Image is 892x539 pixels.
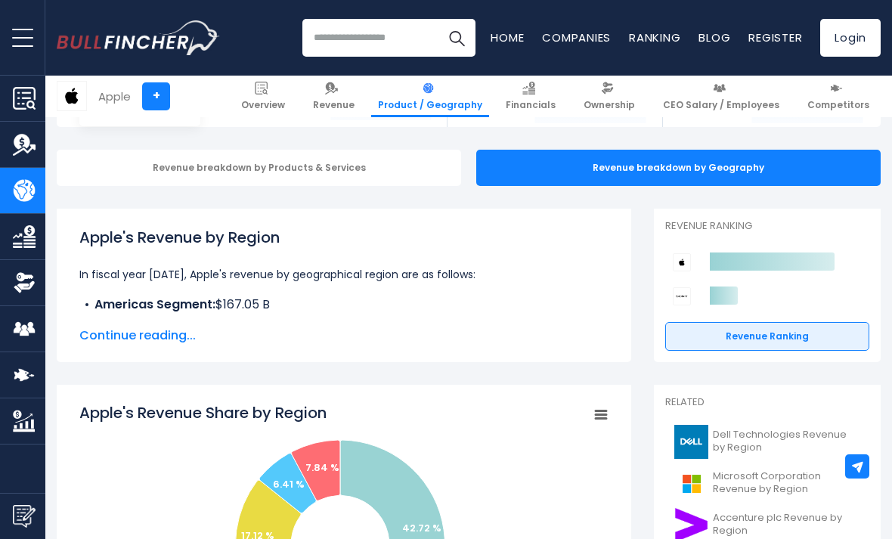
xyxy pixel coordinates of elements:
[378,99,482,111] span: Product / Geography
[313,99,355,111] span: Revenue
[476,150,881,186] div: Revenue breakdown by Geography
[402,521,441,535] text: 42.72 %
[673,253,691,271] img: Apple competitors logo
[306,76,361,117] a: Revenue
[663,99,779,111] span: CEO Salary / Employees
[713,429,860,454] span: Dell Technologies Revenue by Region
[491,29,524,45] a: Home
[665,322,869,351] a: Revenue Ranking
[713,512,860,537] span: Accenture plc Revenue by Region
[674,425,708,459] img: DELL logo
[273,477,305,491] text: 6.41 %
[656,76,786,117] a: CEO Salary / Employees
[665,220,869,233] p: Revenue Ranking
[94,296,215,313] b: Americas Segment:
[234,76,292,117] a: Overview
[499,76,562,117] a: Financials
[98,88,131,105] div: Apple
[820,19,881,57] a: Login
[305,460,339,475] text: 7.84 %
[142,82,170,110] a: +
[57,82,86,110] img: AAPL logo
[674,466,708,500] img: MSFT logo
[665,396,869,409] p: Related
[577,76,642,117] a: Ownership
[673,287,691,305] img: Sony Group Corporation competitors logo
[79,402,327,423] tspan: Apple's Revenue Share by Region
[13,271,36,294] img: Ownership
[79,314,609,332] li: $101.33 B
[801,76,876,117] a: Competitors
[94,314,200,331] b: Europe Segment:
[542,29,611,45] a: Companies
[241,99,285,111] span: Overview
[438,19,475,57] button: Search
[57,20,220,55] img: Bullfincher logo
[713,470,860,496] span: Microsoft Corporation Revenue by Region
[57,150,461,186] div: Revenue breakdown by Products & Services
[807,99,869,111] span: Competitors
[57,20,219,55] a: Go to homepage
[79,265,609,283] p: In fiscal year [DATE], Apple's revenue by geographical region are as follows:
[698,29,730,45] a: Blog
[506,99,556,111] span: Financials
[79,296,609,314] li: $167.05 B
[371,76,489,117] a: Product / Geography
[629,29,680,45] a: Ranking
[665,421,869,463] a: Dell Technologies Revenue by Region
[665,463,869,504] a: Microsoft Corporation Revenue by Region
[79,327,609,345] span: Continue reading...
[79,226,609,249] h1: Apple's Revenue by Region
[584,99,635,111] span: Ownership
[748,29,802,45] a: Register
